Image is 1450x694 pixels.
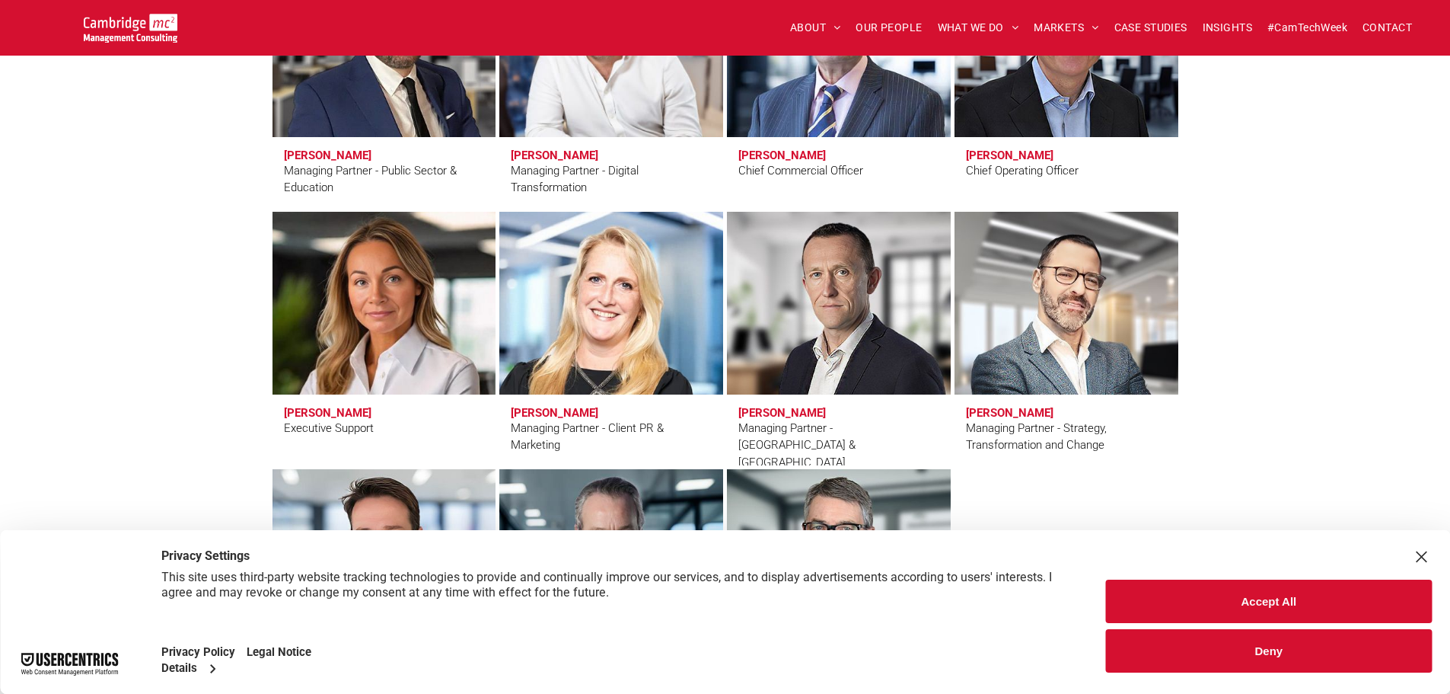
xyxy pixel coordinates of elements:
[84,14,177,43] img: Cambridge MC Logo
[1026,16,1106,40] a: MARKETS
[1107,16,1195,40] a: CASE STUDIES
[738,149,826,162] h3: [PERSON_NAME]
[511,406,598,420] h3: [PERSON_NAME]
[284,162,485,197] div: Managing Partner - Public Sector & Education
[511,420,712,454] div: Managing Partner - Client PR & Marketing
[930,16,1027,40] a: WHAT WE DO
[966,149,1053,162] h3: [PERSON_NAME]
[284,149,371,162] h3: [PERSON_NAME]
[511,149,598,162] h3: [PERSON_NAME]
[284,420,374,437] div: Executive Support
[511,162,712,197] div: Managing Partner - Digital Transformation
[966,162,1079,180] div: Chief Operating Officer
[1260,16,1355,40] a: #CamTechWeek
[848,16,929,40] a: OUR PEOPLE
[738,162,863,180] div: Chief Commercial Officer
[1355,16,1420,40] a: CONTACT
[966,420,1167,454] div: Managing Partner - Strategy, Transformation and Change
[966,406,1053,420] h3: [PERSON_NAME]
[1195,16,1260,40] a: INSIGHTS
[738,420,939,472] div: Managing Partner - [GEOGRAPHIC_DATA] & [GEOGRAPHIC_DATA]
[284,406,371,420] h3: [PERSON_NAME]
[782,16,849,40] a: ABOUT
[738,406,826,420] h3: [PERSON_NAME]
